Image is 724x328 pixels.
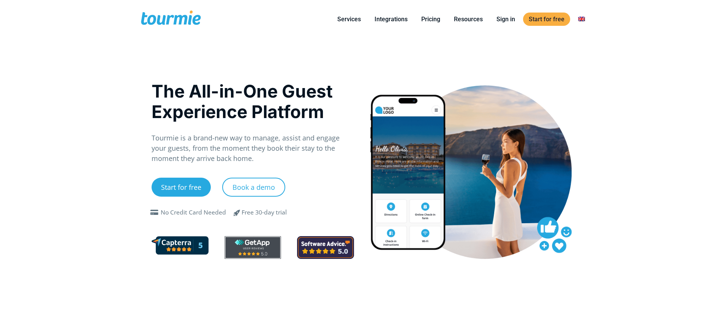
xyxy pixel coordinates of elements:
[152,133,354,164] p: Tourmie is a brand-new way to manage, assist and engage your guests, from the moment they book th...
[523,13,570,26] a: Start for free
[572,14,591,24] a: Switch to
[149,210,161,216] span: 
[222,178,285,197] a: Book a demo
[228,208,246,217] span: 
[369,14,413,24] a: Integrations
[152,178,211,197] a: Start for free
[161,208,226,217] div: No Credit Card Needed
[332,14,367,24] a: Services
[491,14,521,24] a: Sign in
[242,208,287,217] div: Free 30-day trial
[448,14,488,24] a: Resources
[152,81,354,122] h1: The All-in-One Guest Experience Platform
[416,14,446,24] a: Pricing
